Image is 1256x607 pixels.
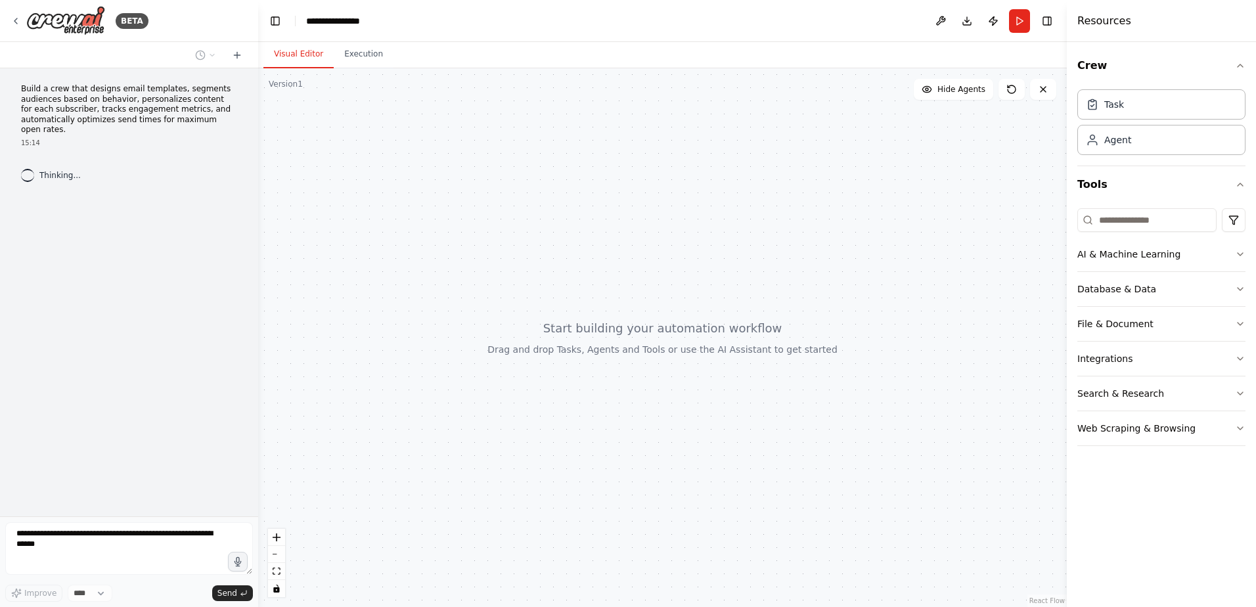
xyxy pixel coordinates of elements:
[263,41,334,68] button: Visual Editor
[227,47,248,63] button: Start a new chat
[26,6,105,35] img: Logo
[268,580,285,597] button: toggle interactivity
[21,84,237,135] p: Build a crew that designs email templates, segments audiences based on behavior, personalizes con...
[1077,272,1245,306] button: Database & Data
[1038,12,1056,30] button: Hide right sidebar
[228,552,248,572] button: Click to speak your automation idea
[116,13,148,29] div: BETA
[914,79,993,100] button: Hide Agents
[1077,307,1245,341] button: File & Document
[1077,376,1245,411] button: Search & Research
[24,588,56,598] span: Improve
[334,41,393,68] button: Execution
[1104,98,1124,111] div: Task
[268,546,285,563] button: zoom out
[1029,597,1065,604] a: React Flow attribution
[1104,133,1131,146] div: Agent
[1077,47,1245,84] button: Crew
[217,588,237,598] span: Send
[1077,84,1245,166] div: Crew
[1077,237,1245,271] button: AI & Machine Learning
[5,585,62,602] button: Improve
[190,47,221,63] button: Switch to previous chat
[269,79,303,89] div: Version 1
[1077,411,1245,445] button: Web Scraping & Browsing
[306,14,372,28] nav: breadcrumb
[1077,13,1131,29] h4: Resources
[212,585,253,601] button: Send
[268,529,285,546] button: zoom in
[39,170,81,181] span: Thinking...
[268,529,285,597] div: React Flow controls
[1077,166,1245,203] button: Tools
[937,84,985,95] span: Hide Agents
[266,12,284,30] button: Hide left sidebar
[1077,203,1245,457] div: Tools
[268,563,285,580] button: fit view
[1077,342,1245,376] button: Integrations
[21,138,237,148] div: 15:14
